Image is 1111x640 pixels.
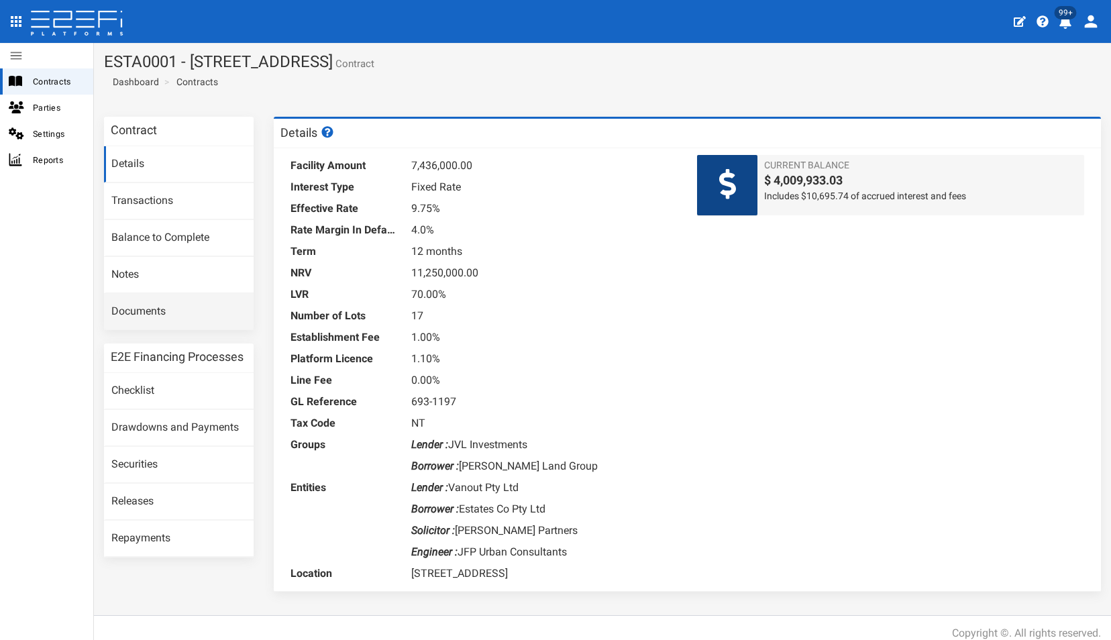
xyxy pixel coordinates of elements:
[290,219,398,241] dt: Rate Margin In Default
[411,520,678,541] dd: [PERSON_NAME] Partners
[111,124,157,136] h3: Contract
[107,75,159,89] a: Dashboard
[411,198,678,219] dd: 9.75%
[104,373,254,409] a: Checklist
[411,545,458,558] i: Engineer :
[290,198,398,219] dt: Effective Rate
[33,74,83,89] span: Contracts
[104,521,254,557] a: Repayments
[290,176,398,198] dt: Interest Type
[411,456,678,477] dd: [PERSON_NAME] Land Group
[411,284,678,305] dd: 70.00%
[33,126,83,142] span: Settings
[290,413,398,434] dt: Tax Code
[104,53,1101,70] h1: ESTA0001 - [STREET_ADDRESS]
[290,434,398,456] dt: Groups
[411,498,678,520] dd: Estates Co Pty Ltd
[290,155,398,176] dt: Facility Amount
[280,126,335,139] h3: Details
[411,524,455,537] i: Solicitor :
[411,219,678,241] dd: 4.0%
[290,305,398,327] dt: Number of Lots
[290,563,398,584] dt: Location
[104,183,254,219] a: Transactions
[411,305,678,327] dd: 17
[107,76,159,87] span: Dashboard
[290,370,398,391] dt: Line Fee
[290,391,398,413] dt: GL Reference
[411,438,448,451] i: Lender :
[104,447,254,483] a: Securities
[104,484,254,520] a: Releases
[176,75,218,89] a: Contracts
[411,391,678,413] dd: 693-1197
[411,176,678,198] dd: Fixed Rate
[333,59,374,69] small: Contract
[411,327,678,348] dd: 1.00%
[290,262,398,284] dt: NRV
[764,172,1077,189] span: $ 4,009,933.03
[290,284,398,305] dt: LVR
[104,146,254,182] a: Details
[764,158,1077,172] span: Current Balance
[104,410,254,446] a: Drawdowns and Payments
[290,241,398,262] dt: Term
[104,294,254,330] a: Documents
[411,348,678,370] dd: 1.10%
[411,563,678,584] dd: [STREET_ADDRESS]
[411,502,459,515] i: Borrower :
[411,460,459,472] i: Borrower :
[411,481,448,494] i: Lender :
[411,413,678,434] dd: NT
[411,241,678,262] dd: 12 months
[411,541,678,563] dd: JFP Urban Consultants
[33,152,83,168] span: Reports
[33,100,83,115] span: Parties
[411,434,678,456] dd: JVL Investments
[411,477,678,498] dd: Vanout Pty Ltd
[411,155,678,176] dd: 7,436,000.00
[290,477,398,498] dt: Entities
[411,370,678,391] dd: 0.00%
[764,189,1077,203] span: Includes $10,695.74 of accrued interest and fees
[290,348,398,370] dt: Platform Licence
[411,262,678,284] dd: 11,250,000.00
[104,220,254,256] a: Balance to Complete
[290,327,398,348] dt: Establishment Fee
[104,257,254,293] a: Notes
[111,351,244,363] h3: E2E Financing Processes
